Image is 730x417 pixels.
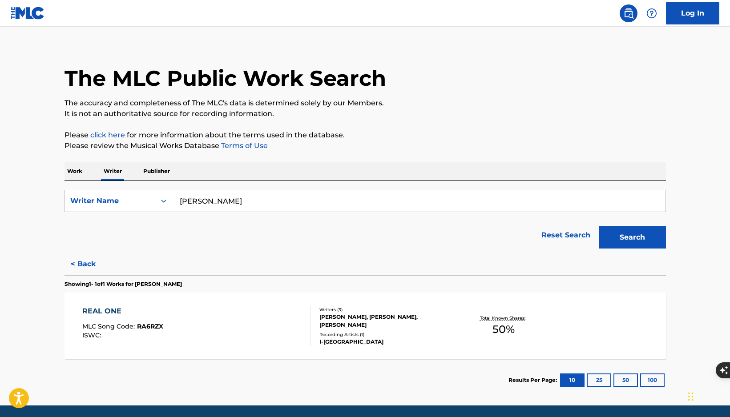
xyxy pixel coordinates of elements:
[613,373,638,387] button: 50
[11,7,45,20] img: MLC Logo
[319,331,454,338] div: Recording Artists ( 1 )
[620,4,637,22] a: Public Search
[137,322,163,330] span: RA6RZX
[587,373,611,387] button: 25
[508,376,559,384] p: Results Per Page:
[65,130,666,140] p: Please for more information about the terms used in the database.
[319,313,454,329] div: [PERSON_NAME], [PERSON_NAME], [PERSON_NAME]
[65,253,118,275] button: < Back
[82,331,103,339] span: ISWC :
[666,2,719,24] a: Log In
[560,373,585,387] button: 10
[70,196,150,206] div: Writer Name
[82,306,163,317] div: REAL ONE
[90,131,125,139] a: click here
[65,108,666,119] p: It is not an authoritative source for recording information.
[219,141,268,150] a: Terms of Use
[65,293,666,359] a: REAL ONEMLC Song Code:RA6RZXISWC:Writers (3)[PERSON_NAME], [PERSON_NAME], [PERSON_NAME]Recording ...
[480,315,528,321] p: Total Known Shares:
[101,162,125,180] p: Writer
[686,374,730,417] iframe: Chat Widget
[623,8,634,19] img: search
[65,190,666,253] form: Search Form
[65,140,666,151] p: Please review the Musical Works Database
[492,321,515,337] span: 50 %
[65,162,85,180] p: Work
[537,225,595,245] a: Reset Search
[65,65,386,92] h1: The MLC Public Work Search
[65,280,182,288] p: Showing 1 - 1 of 1 Works for [PERSON_NAME]
[640,373,665,387] button: 100
[141,162,173,180] p: Publisher
[643,4,661,22] div: Help
[65,98,666,108] p: The accuracy and completeness of The MLC's data is determined solely by our Members.
[599,226,666,249] button: Search
[319,306,454,313] div: Writers ( 3 )
[646,8,657,19] img: help
[319,338,454,346] div: I-[GEOGRAPHIC_DATA]
[688,383,694,410] div: Drag
[82,322,137,330] span: MLC Song Code :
